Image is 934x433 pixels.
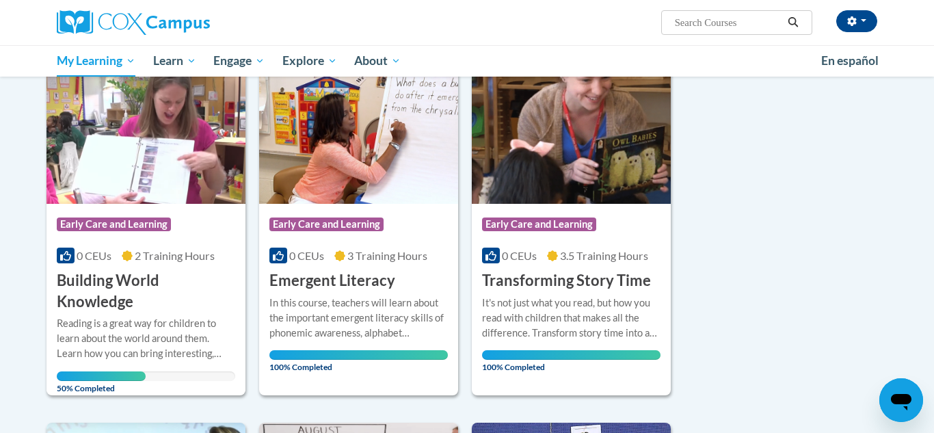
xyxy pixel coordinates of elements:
a: Course LogoEarly Care and Learning0 CEUs2 Training Hours Building World KnowledgeReading is a gre... [46,64,245,395]
a: Learn [144,45,205,77]
div: Your progress [269,350,448,360]
h3: Emergent Literacy [269,270,395,291]
div: It's not just what you read, but how you read with children that makes all the difference. Transf... [482,296,661,341]
span: 100% Completed [269,350,448,372]
span: 2 Training Hours [135,249,215,262]
a: About [346,45,410,77]
a: Cox Campus [57,10,317,35]
a: Explore [273,45,346,77]
span: Early Care and Learning [269,218,384,231]
button: Account Settings [836,10,877,32]
a: Course LogoEarly Care and Learning0 CEUs3.5 Training Hours Transforming Story TimeIt's not just w... [472,64,671,395]
div: Reading is a great way for children to learn about the world around them. Learn how you can bring... [57,316,235,361]
span: Engage [213,53,265,69]
img: Course Logo [46,64,245,204]
h3: Building World Knowledge [57,270,235,313]
span: Explore [282,53,337,69]
img: Course Logo [472,64,671,204]
iframe: Button to launch messaging window [879,378,923,422]
span: 0 CEUs [502,249,537,262]
span: 3 Training Hours [347,249,427,262]
button: Search [783,14,803,31]
div: Your progress [482,350,661,360]
span: Learn [153,53,196,69]
div: In this course, teachers will learn about the important emergent literacy skills of phonemic awar... [269,296,448,341]
span: My Learning [57,53,135,69]
h3: Transforming Story Time [482,270,651,291]
a: Engage [204,45,273,77]
a: My Learning [48,45,144,77]
span: Early Care and Learning [57,218,171,231]
span: 0 CEUs [289,249,324,262]
img: Course Logo [259,64,458,204]
div: Main menu [36,45,898,77]
img: Cox Campus [57,10,210,35]
a: Course LogoEarly Care and Learning0 CEUs3 Training Hours Emergent LiteracyIn this course, teacher... [259,64,458,395]
a: En español [812,47,888,75]
span: En español [821,53,879,68]
input: Search Courses [673,14,783,31]
span: Early Care and Learning [482,218,596,231]
span: 50% Completed [57,371,146,393]
div: Your progress [57,371,146,381]
span: About [354,53,401,69]
span: 0 CEUs [77,249,111,262]
span: 100% Completed [482,350,661,372]
span: 3.5 Training Hours [560,249,648,262]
